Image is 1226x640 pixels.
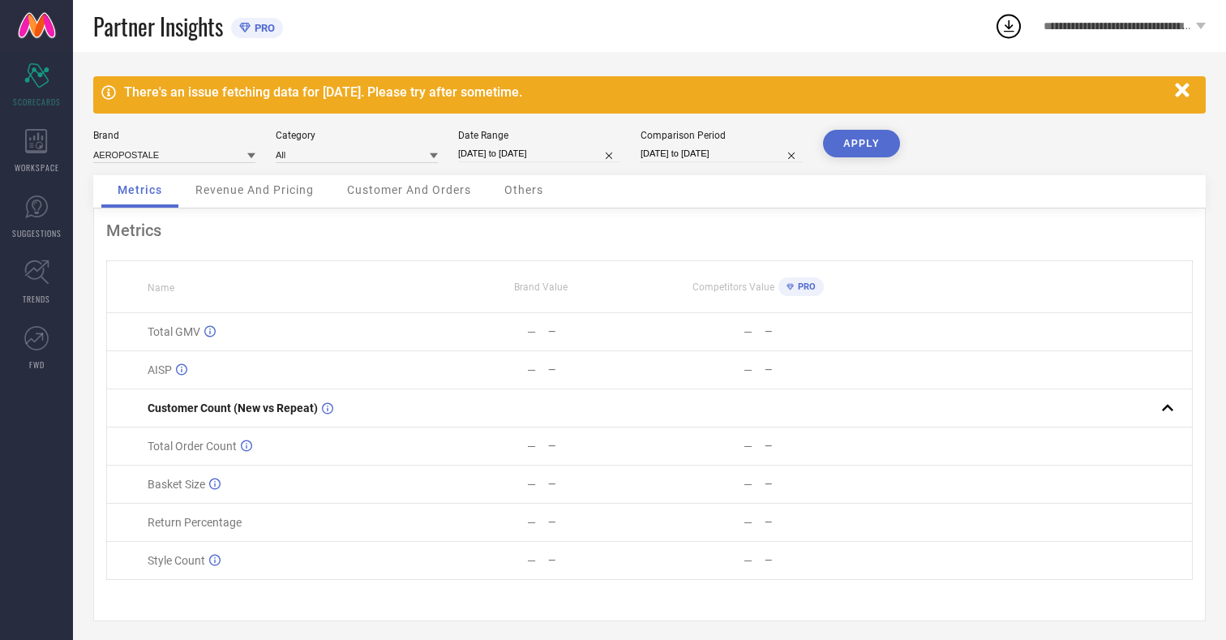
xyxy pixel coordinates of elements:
div: — [744,440,752,453]
span: FWD [29,359,45,371]
div: — [744,363,752,376]
div: — [765,517,865,528]
div: — [527,325,536,338]
div: — [548,326,649,337]
div: — [548,440,649,452]
span: Customer And Orders [347,183,471,196]
div: — [527,516,536,529]
input: Select date range [458,145,620,162]
div: — [548,364,649,376]
span: WORKSPACE [15,161,59,174]
span: AISP [148,363,172,376]
div: — [765,440,865,452]
span: Total Order Count [148,440,237,453]
div: Category [276,130,438,141]
span: Basket Size [148,478,205,491]
div: — [765,555,865,566]
div: — [744,478,752,491]
span: TRENDS [23,293,50,305]
div: Brand [93,130,255,141]
div: There's an issue fetching data for [DATE]. Please try after sometime. [124,84,1167,100]
div: — [548,517,649,528]
div: Comparison Period [641,130,803,141]
div: — [548,479,649,490]
span: Customer Count (New vs Repeat) [148,402,318,414]
input: Select comparison period [641,145,803,162]
div: — [744,554,752,567]
div: — [765,364,865,376]
div: — [527,363,536,376]
div: Metrics [106,221,1193,240]
span: Return Percentage [148,516,242,529]
div: Open download list [994,11,1023,41]
span: Metrics [118,183,162,196]
span: Name [148,282,174,294]
div: Date Range [458,130,620,141]
span: Brand Value [514,281,568,293]
span: PRO [251,22,275,34]
span: SUGGESTIONS [12,227,62,239]
div: — [765,326,865,337]
span: SCORECARDS [13,96,61,108]
span: Others [504,183,543,196]
button: APPLY [823,130,900,157]
div: — [527,478,536,491]
span: Partner Insights [93,10,223,43]
div: — [548,555,649,566]
span: Revenue And Pricing [195,183,314,196]
div: — [765,479,865,490]
div: — [527,554,536,567]
div: — [744,516,752,529]
div: — [527,440,536,453]
span: PRO [794,281,816,292]
div: — [744,325,752,338]
span: Competitors Value [692,281,774,293]
span: Style Count [148,554,205,567]
span: Total GMV [148,325,200,338]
